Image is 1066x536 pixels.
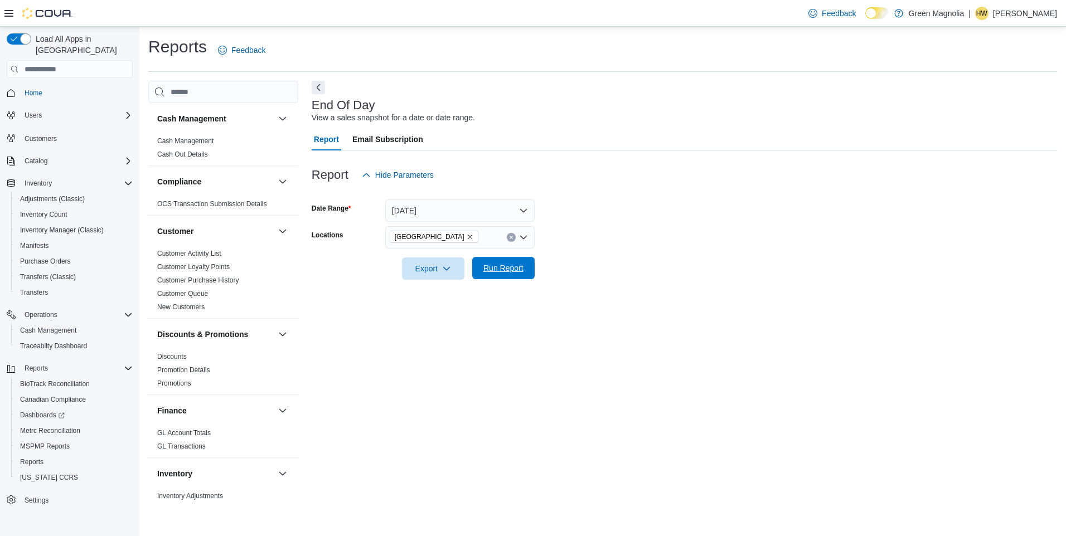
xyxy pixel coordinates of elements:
[2,360,137,376] button: Reports
[375,169,434,181] span: Hide Parameters
[20,272,76,281] span: Transfers (Classic)
[157,492,223,500] a: Inventory Adjustments
[11,191,137,207] button: Adjustments (Classic)
[312,231,343,240] label: Locations
[312,81,325,94] button: Next
[865,19,866,20] span: Dark Mode
[16,239,53,252] a: Manifests
[157,329,274,340] button: Discounts & Promotions
[20,288,48,297] span: Transfers
[20,326,76,335] span: Cash Management
[157,226,193,237] h3: Customer
[20,426,80,435] span: Metrc Reconciliation
[157,468,274,479] button: Inventory
[31,33,133,56] span: Load All Apps in [GEOGRAPHIC_DATA]
[11,285,137,300] button: Transfers
[157,366,210,374] a: Promotion Details
[16,377,133,391] span: BioTrack Reconciliation
[148,197,298,215] div: Compliance
[20,226,104,235] span: Inventory Manager (Classic)
[16,377,94,391] a: BioTrack Reconciliation
[157,276,239,284] a: Customer Purchase History
[312,204,351,213] label: Date Range
[312,112,475,124] div: View a sales snapshot for a date or date range.
[157,442,206,451] span: GL Transactions
[157,352,187,361] span: Discounts
[16,286,52,299] a: Transfers
[157,113,226,124] h3: Cash Management
[148,36,207,58] h1: Reports
[2,108,137,123] button: Users
[16,192,89,206] a: Adjustments (Classic)
[276,225,289,238] button: Customer
[157,137,214,145] a: Cash Management
[16,223,133,237] span: Inventory Manager (Classic)
[804,2,860,25] a: Feedback
[909,7,965,20] p: Green Magnolia
[357,164,438,186] button: Hide Parameters
[157,250,221,257] a: Customer Activity List
[157,176,274,187] button: Compliance
[312,99,375,112] h3: End Of Day
[390,231,478,243] span: Canton
[20,411,65,420] span: Dashboards
[276,467,289,480] button: Inventory
[409,257,458,280] span: Export
[20,308,133,321] span: Operations
[16,255,133,268] span: Purchase Orders
[20,177,56,190] button: Inventory
[20,131,133,145] span: Customers
[11,338,137,354] button: Traceabilty Dashboard
[20,109,46,122] button: Users
[25,111,42,120] span: Users
[16,192,133,206] span: Adjustments (Classic)
[467,233,473,240] button: Remove Canton from selection in this group
[25,179,52,188] span: Inventory
[2,307,137,323] button: Operations
[20,177,133,190] span: Inventory
[20,308,62,321] button: Operations
[16,270,80,284] a: Transfers (Classic)
[16,393,133,406] span: Canadian Compliance
[16,455,48,469] a: Reports
[16,324,133,337] span: Cash Management
[16,255,75,268] a: Purchase Orders
[157,428,211,437] span: GL Account Totals
[16,324,81,337] a: Cash Management
[16,239,133,252] span: Manifests
[157,289,208,298] span: Customer Queue
[16,208,133,221] span: Inventory Count
[11,222,137,238] button: Inventory Manager (Classic)
[395,231,464,242] span: [GEOGRAPHIC_DATA]
[16,440,74,453] a: MSPMP Reports
[157,150,208,159] span: Cash Out Details
[16,270,133,284] span: Transfers (Classic)
[157,353,187,360] a: Discounts
[157,113,274,124] button: Cash Management
[16,455,133,469] span: Reports
[157,405,187,416] h3: Finance
[157,429,211,437] a: GL Account Totals
[822,8,856,19] span: Feedback
[157,366,210,374] span: Promotion Details
[157,505,248,514] span: Inventory by Product Historical
[483,262,524,274] span: Run Report
[11,392,137,407] button: Canadian Compliance
[16,440,133,453] span: MSPMP Reports
[16,208,72,221] a: Inventory Count
[20,86,133,100] span: Home
[865,7,889,19] input: Dark Mode
[25,310,57,319] span: Operations
[20,493,133,507] span: Settings
[11,454,137,470] button: Reports
[25,134,57,143] span: Customers
[20,210,67,219] span: Inventory Count
[11,207,137,222] button: Inventory Count
[2,130,137,146] button: Customers
[11,269,137,285] button: Transfers (Classic)
[16,408,133,422] span: Dashboards
[20,379,90,388] span: BioTrack Reconciliation
[976,7,987,20] span: HW
[157,379,191,387] a: Promotions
